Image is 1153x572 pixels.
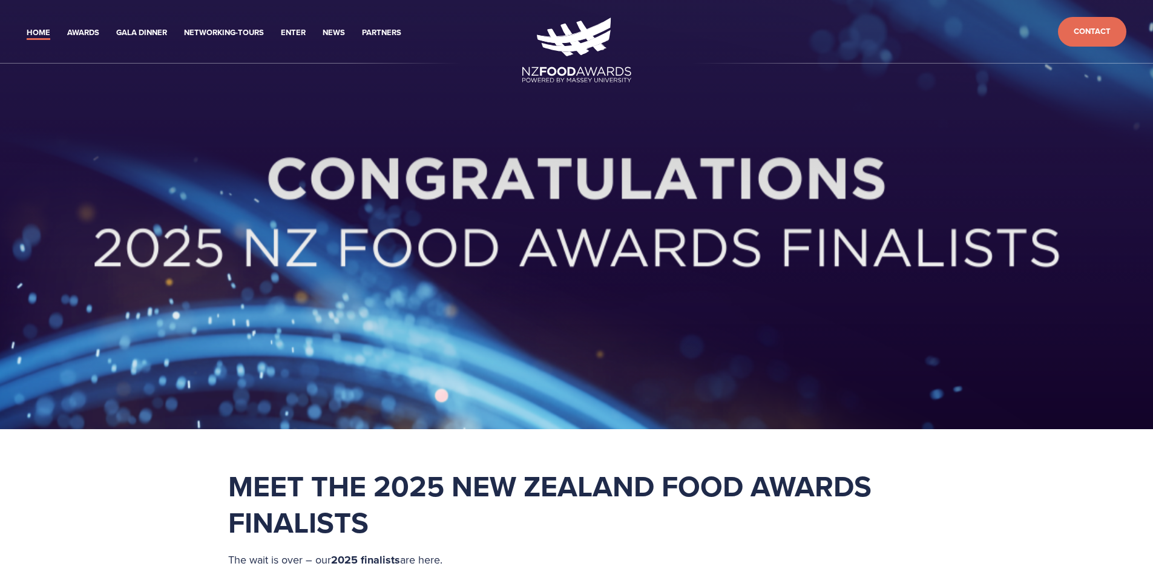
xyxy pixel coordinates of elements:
a: Home [27,26,50,40]
strong: 2025 finalists [331,552,400,568]
a: Enter [281,26,306,40]
a: Awards [67,26,99,40]
p: The wait is over – our are here. [228,550,925,570]
a: Partners [362,26,401,40]
a: Networking-Tours [184,26,264,40]
a: Contact [1058,17,1126,47]
strong: Meet the 2025 New Zealand Food Awards Finalists [228,465,879,544]
a: Gala Dinner [116,26,167,40]
a: News [323,26,345,40]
